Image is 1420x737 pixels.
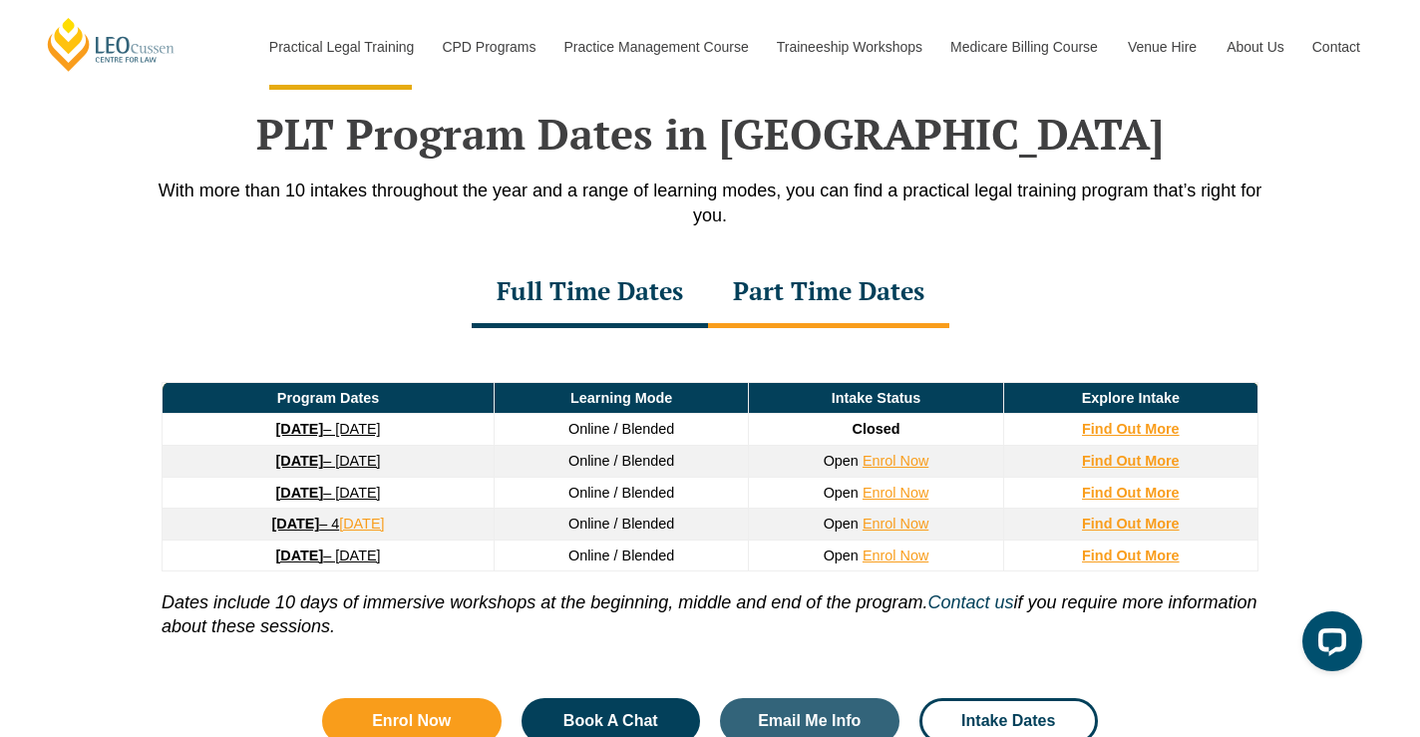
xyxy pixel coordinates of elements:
[276,548,324,563] strong: [DATE]
[1113,4,1212,90] a: Venue Hire
[276,485,381,501] a: [DATE]– [DATE]
[758,713,861,729] span: Email Me Info
[45,16,177,73] a: [PERSON_NAME] Centre for Law
[1082,516,1180,532] a: Find Out More
[142,109,1278,159] h2: PLT Program Dates in [GEOGRAPHIC_DATA]
[863,516,928,532] a: Enrol Now
[863,548,928,563] a: Enrol Now
[339,516,384,532] a: [DATE]
[271,516,339,532] a: [DATE]– 4
[852,421,899,437] span: Closed
[762,4,935,90] a: Traineeship Workshops
[1082,453,1180,469] a: Find Out More
[276,421,381,437] a: [DATE]– [DATE]
[568,421,674,437] span: Online / Blended
[276,485,324,501] strong: [DATE]
[254,4,428,90] a: Practical Legal Training
[824,485,859,501] span: Open
[163,382,495,414] td: Program Dates
[1082,548,1180,563] a: Find Out More
[1082,485,1180,501] a: Find Out More
[372,713,451,729] span: Enrol Now
[563,713,658,729] span: Book A Chat
[271,516,319,532] strong: [DATE]
[824,548,859,563] span: Open
[276,421,324,437] strong: [DATE]
[162,592,922,612] i: Dates include 10 days of immersive workshops at the beginning, middle and end of the program
[935,4,1113,90] a: Medicare Billing Course
[1003,382,1257,414] td: Explore Intake
[863,485,928,501] a: Enrol Now
[708,258,949,328] div: Part Time Dates
[568,516,674,532] span: Online / Blended
[863,453,928,469] a: Enrol Now
[276,453,381,469] a: [DATE]– [DATE]
[1286,603,1370,687] iframe: LiveChat chat widget
[276,453,324,469] strong: [DATE]
[1212,4,1297,90] a: About Us
[162,571,1258,638] p: . if you require more information about these sessions.
[927,592,1013,612] a: Contact us
[1082,421,1180,437] a: Find Out More
[276,548,381,563] a: [DATE]– [DATE]
[1297,4,1375,90] a: Contact
[824,453,859,469] span: Open
[142,179,1278,228] p: With more than 10 intakes throughout the year and a range of learning modes, you can find a pract...
[568,485,674,501] span: Online / Blended
[549,4,762,90] a: Practice Management Course
[961,713,1055,729] span: Intake Dates
[568,548,674,563] span: Online / Blended
[427,4,548,90] a: CPD Programs
[495,382,749,414] td: Learning Mode
[472,258,708,328] div: Full Time Dates
[568,453,674,469] span: Online / Blended
[749,382,1003,414] td: Intake Status
[824,516,859,532] span: Open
